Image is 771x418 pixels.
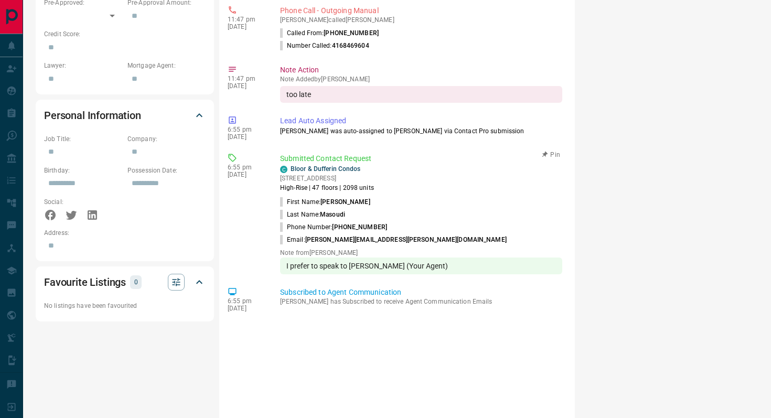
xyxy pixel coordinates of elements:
[280,5,562,16] p: Phone Call - Outgoing Manual
[44,270,206,295] div: Favourite Listings0
[280,298,562,305] p: [PERSON_NAME] has Subscribed to receive Agent Communication Emails
[280,210,345,219] p: Last Name:
[332,223,387,231] span: [PHONE_NUMBER]
[280,65,562,76] p: Note Action
[280,126,562,136] p: [PERSON_NAME] was auto-assigned to [PERSON_NAME] via Contact Pro submission
[228,171,264,178] p: [DATE]
[280,249,562,256] p: Note from [PERSON_NAME]
[228,126,264,133] p: 6:55 pm
[44,166,122,175] p: Birthday:
[44,274,126,291] h2: Favourite Listings
[228,133,264,141] p: [DATE]
[133,276,138,288] p: 0
[320,198,370,206] span: [PERSON_NAME]
[44,228,206,238] p: Address:
[280,197,370,207] p: First Name:
[228,164,264,171] p: 6:55 pm
[280,28,379,38] p: Called From:
[536,150,566,159] button: Pin
[280,258,562,274] div: I prefer to speak to [PERSON_NAME] (Your Agent)
[280,76,562,83] p: Note Added by [PERSON_NAME]
[280,153,562,164] p: Submitted Contact Request
[280,166,287,173] div: condos.ca
[291,165,361,173] a: Bloor & Dufferin Condos
[228,23,264,30] p: [DATE]
[332,42,369,49] span: 4168469604
[228,297,264,305] p: 6:55 pm
[127,166,206,175] p: Possession Date:
[127,61,206,70] p: Mortgage Agent:
[280,115,562,126] p: Lead Auto Assigned
[228,16,264,23] p: 11:47 pm
[228,82,264,90] p: [DATE]
[127,134,206,144] p: Company:
[280,183,374,192] p: High-Rise | 47 floors | 2098 units
[280,86,562,103] div: too late
[324,29,379,37] span: [PHONE_NUMBER]
[44,107,141,124] h2: Personal Information
[280,235,507,244] p: Email:
[44,61,122,70] p: Lawyer:
[228,305,264,312] p: [DATE]
[280,222,387,232] p: Phone Number:
[44,103,206,128] div: Personal Information
[44,29,206,39] p: Credit Score:
[44,301,206,310] p: No listings have been favourited
[44,134,122,144] p: Job Title:
[280,174,374,183] p: [STREET_ADDRESS]
[280,41,369,50] p: Number Called:
[228,75,264,82] p: 11:47 pm
[280,287,562,298] p: Subscribed to Agent Communication
[305,236,507,243] span: [PERSON_NAME][EMAIL_ADDRESS][PERSON_NAME][DOMAIN_NAME]
[320,211,345,218] span: Masoudi
[280,16,562,24] p: [PERSON_NAME] called [PERSON_NAME]
[44,197,122,207] p: Social:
